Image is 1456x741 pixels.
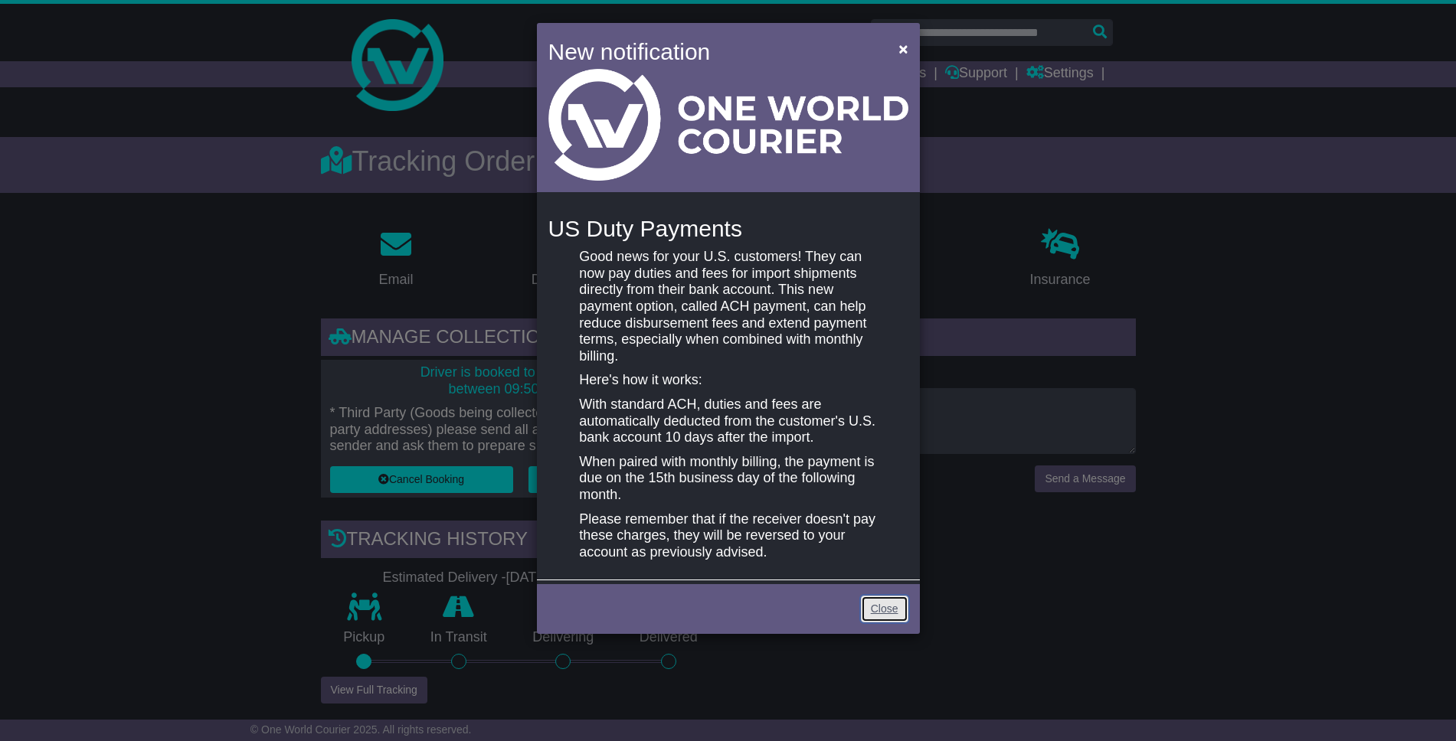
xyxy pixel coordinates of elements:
div: Domain Overview [61,90,137,100]
img: tab_keywords_by_traffic_grey.svg [155,89,167,101]
div: Keywords by Traffic [172,90,253,100]
img: logo_orange.svg [25,24,37,37]
div: Domain: [DOMAIN_NAME] [40,40,169,52]
span: × [898,40,908,57]
p: With standard ACH, duties and fees are automatically deducted from the customer's U.S. bank accou... [579,397,876,446]
h4: New notification [548,34,877,69]
h4: US Duty Payments [548,216,908,241]
div: v 4.0.24 [43,24,75,37]
a: Close [861,596,908,622]
p: When paired with monthly billing, the payment is due on the 15th business day of the following mo... [579,454,876,504]
img: website_grey.svg [25,40,37,52]
img: Light [548,69,908,181]
img: tab_domain_overview_orange.svg [44,89,57,101]
button: Close [891,33,915,64]
p: Here's how it works: [579,372,876,389]
p: Please remember that if the receiver doesn't pay these charges, they will be reversed to your acc... [579,511,876,561]
p: Good news for your U.S. customers! They can now pay duties and fees for import shipments directly... [579,249,876,364]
